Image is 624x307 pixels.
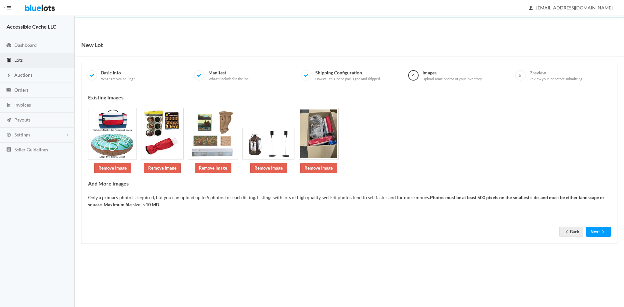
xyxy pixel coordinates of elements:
[408,70,419,81] span: 4
[6,43,12,49] ion-icon: speedometer
[242,128,294,160] img: ada1f992-9fda-4e15-9695-59f286145fac-1743443934.jpg
[144,163,181,173] a: Remove Image
[14,57,23,63] span: Lots
[529,5,613,10] span: [EMAIL_ADDRESS][DOMAIN_NAME]
[6,87,12,94] ion-icon: cash
[14,147,48,152] span: Seller Guidelines
[6,117,12,123] ion-icon: paper plane
[564,229,570,235] ion-icon: arrow back
[101,70,135,81] span: Basic Info
[6,132,12,138] ion-icon: cog
[208,77,249,81] span: What's included in the lot?
[14,42,37,48] span: Dashboard
[188,108,238,160] img: 64fe69c1-7cdf-4a3a-853b-29feedcecd0c-1743443932.jpg
[300,163,337,173] a: Remove Image
[315,77,381,81] span: How will this lot be packaged and shipped?
[529,70,582,81] span: Preview
[586,227,611,237] button: Nextarrow forward
[6,102,12,109] ion-icon: calculator
[6,147,12,153] ion-icon: list box
[422,70,482,81] span: Images
[195,163,231,173] a: Remove Image
[527,5,534,11] ion-icon: person
[250,163,287,173] a: Remove Image
[88,181,611,186] h4: Add More Images
[101,77,135,81] span: What are you selling?
[529,77,582,81] span: Review your lot before submitting
[81,40,103,50] h1: New Lot
[88,194,611,209] p: Only a primary photo is required, but you can upload up to 5 photos for each listing. Listings wi...
[422,77,482,81] span: Upload some photos of your inventory
[559,227,583,237] a: arrow backBack
[94,163,131,173] a: Remove Image
[88,108,137,160] img: 0c7911c9-36f2-480d-9a0c-8168d84ba9d0-1743443932.jpg
[600,229,606,235] ion-icon: arrow forward
[515,70,526,81] span: 5
[14,102,31,108] span: Invoices
[6,72,12,79] ion-icon: flash
[88,95,611,100] h4: Existing Images
[14,132,30,137] span: Settings
[141,108,184,160] img: d6351f93-c6db-471b-858e-32a750194796-1743443932.jpg
[14,87,29,93] span: Orders
[6,58,12,64] ion-icon: clipboard
[14,117,31,122] span: Payouts
[14,72,32,78] span: Auctions
[208,70,249,81] span: Manifest
[299,108,339,160] img: df070323-3ca8-4beb-b944-1be0253da2f0-1743443934.jpg
[315,70,381,81] span: Shipping Configuration
[6,23,56,30] strong: Accessible Cache LLC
